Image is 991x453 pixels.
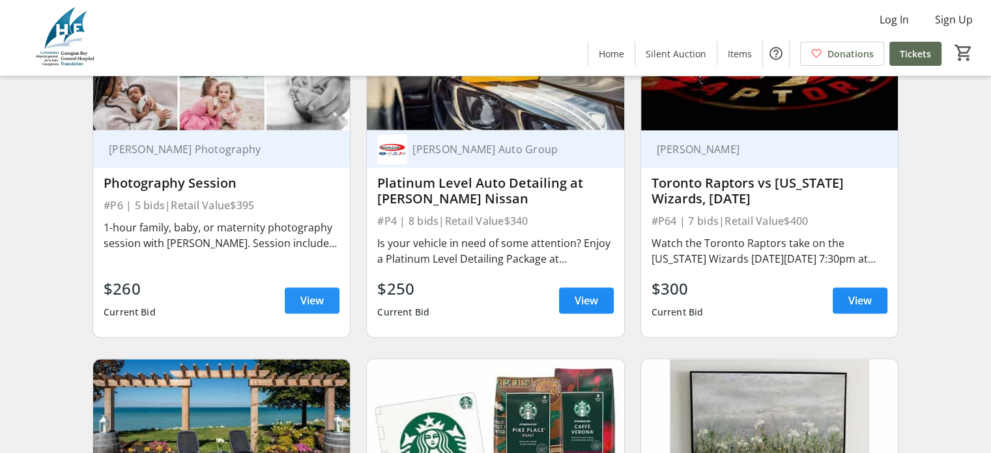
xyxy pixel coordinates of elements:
[889,42,941,66] a: Tickets
[717,42,762,66] a: Items
[559,287,614,314] a: View
[377,175,613,207] div: Platinum Level Auto Detailing at [PERSON_NAME] Nissan
[635,42,717,66] a: Silent Auction
[588,42,635,66] a: Home
[599,47,624,61] span: Home
[104,175,339,191] div: Photography Session
[104,143,324,156] div: [PERSON_NAME] Photography
[104,196,339,214] div: #P6 | 5 bids | Retail Value $395
[575,293,598,308] span: View
[900,47,931,61] span: Tickets
[880,12,909,27] span: Log In
[104,220,339,251] div: 1-hour family, baby, or maternity photography session with [PERSON_NAME]. Session includes 25 ima...
[652,143,872,156] div: [PERSON_NAME]
[8,5,124,70] img: Georgian Bay General Hospital Foundation's Logo
[869,9,919,30] button: Log In
[652,235,887,267] div: Watch the Toronto Raptors take on the [US_STATE] Wizards [DATE][DATE] 7:30pm at [GEOGRAPHIC_DATA]...
[848,293,872,308] span: View
[800,42,884,66] a: Donations
[652,300,704,324] div: Current Bid
[377,300,429,324] div: Current Bid
[104,300,156,324] div: Current Bid
[952,41,975,65] button: Cart
[285,287,339,314] a: View
[377,134,407,164] img: Bourgeois Auto Group
[763,40,789,66] button: Help
[935,12,973,27] span: Sign Up
[652,277,704,300] div: $300
[827,47,874,61] span: Donations
[377,277,429,300] div: $250
[646,47,706,61] span: Silent Auction
[377,212,613,230] div: #P4 | 8 bids | Retail Value $340
[377,235,613,267] div: Is your vehicle in need of some attention? Enjoy a Platinum Level Detailing Package at [PERSON_NA...
[300,293,324,308] span: View
[925,9,983,30] button: Sign Up
[407,143,597,156] div: [PERSON_NAME] Auto Group
[652,212,887,230] div: #P64 | 7 bids | Retail Value $400
[728,47,752,61] span: Items
[652,175,887,207] div: Toronto Raptors vs [US_STATE] Wizards, [DATE]
[833,287,887,314] a: View
[104,277,156,300] div: $260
